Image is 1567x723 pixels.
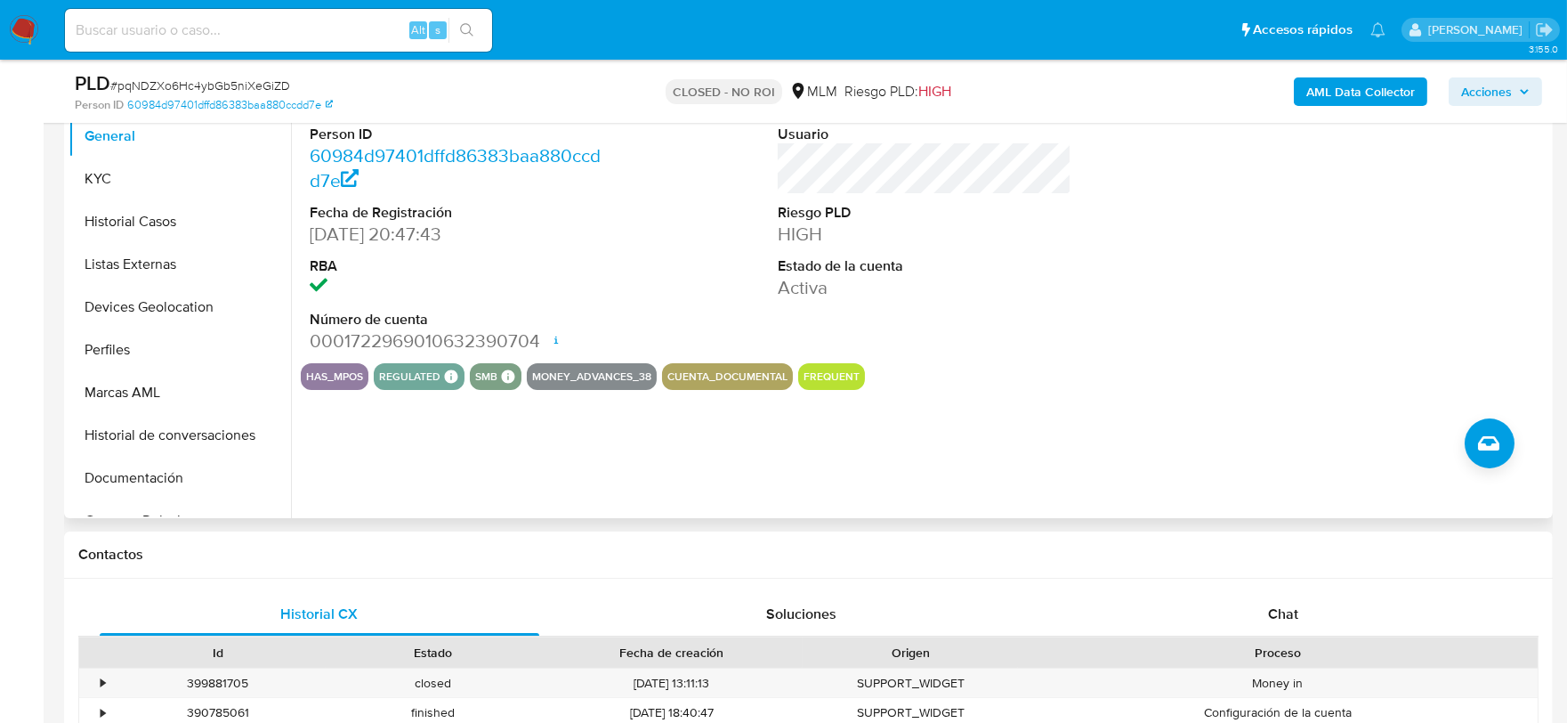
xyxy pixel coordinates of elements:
button: regulated [379,373,440,380]
b: Person ID [75,97,124,113]
a: 60984d97401dffd86383baa880ccdd7e [127,97,333,113]
button: Perfiles [69,329,291,371]
h1: Contactos [78,546,1539,564]
div: 399881705 [110,669,326,698]
span: s [435,21,440,38]
button: KYC [69,158,291,200]
div: Fecha de creación [553,644,790,662]
p: CLOSED - NO ROI [666,79,782,104]
a: Notificaciones [1370,22,1385,37]
dd: Activa [778,275,1072,300]
button: General [69,115,291,158]
span: Acciones [1461,77,1512,106]
dt: Riesgo PLD [778,203,1072,223]
button: Listas Externas [69,243,291,286]
button: Documentación [69,457,291,500]
button: Acciones [1449,77,1542,106]
div: Estado [338,644,529,662]
div: SUPPORT_WIDGET [803,669,1018,698]
dt: Fecha de Registración [310,203,604,223]
dt: Usuario [778,125,1072,144]
button: frequent [804,373,860,380]
div: MLM [789,82,837,102]
div: • [101,704,105,721]
button: Historial de conversaciones [69,414,291,457]
span: 3.155.0 [1529,42,1558,56]
dt: Estado de la cuenta [778,256,1072,276]
div: closed [326,669,541,698]
span: Accesos rápidos [1253,20,1353,39]
a: 60984d97401dffd86383baa880ccdd7e [310,142,601,193]
button: cuenta_documental [667,373,788,380]
button: Marcas AML [69,371,291,414]
dt: Número de cuenta [310,310,604,329]
span: Historial CX [280,604,358,624]
div: Proceso [1030,644,1525,662]
span: Chat [1268,604,1298,624]
a: Salir [1535,20,1554,39]
span: # pqNDZXo6Hc4ybGb5niXeGiZD [110,77,290,94]
b: PLD [75,69,110,97]
dd: [DATE] 20:47:43 [310,222,604,247]
dd: HIGH [778,222,1072,247]
button: search-icon [448,18,485,43]
button: AML Data Collector [1294,77,1427,106]
div: Id [123,644,313,662]
span: Riesgo PLD: [844,82,951,102]
span: Alt [411,21,425,38]
dt: RBA [310,256,604,276]
div: • [101,675,105,692]
button: smb [475,373,497,380]
div: Origen [815,644,1006,662]
div: [DATE] 13:11:13 [540,669,803,698]
button: Cruces y Relaciones [69,500,291,542]
dt: Person ID [310,125,604,144]
span: HIGH [918,81,951,102]
button: Devices Geolocation [69,286,291,329]
b: AML Data Collector [1306,77,1415,106]
dd: 0001722969010632390704 [310,329,604,353]
button: money_advances_38 [532,373,651,380]
div: Money in [1018,669,1538,698]
button: Historial Casos [69,200,291,243]
p: dalia.goicochea@mercadolibre.com.mx [1428,21,1529,38]
span: Soluciones [766,604,836,624]
button: has_mpos [306,373,363,380]
input: Buscar usuario o caso... [65,19,492,42]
